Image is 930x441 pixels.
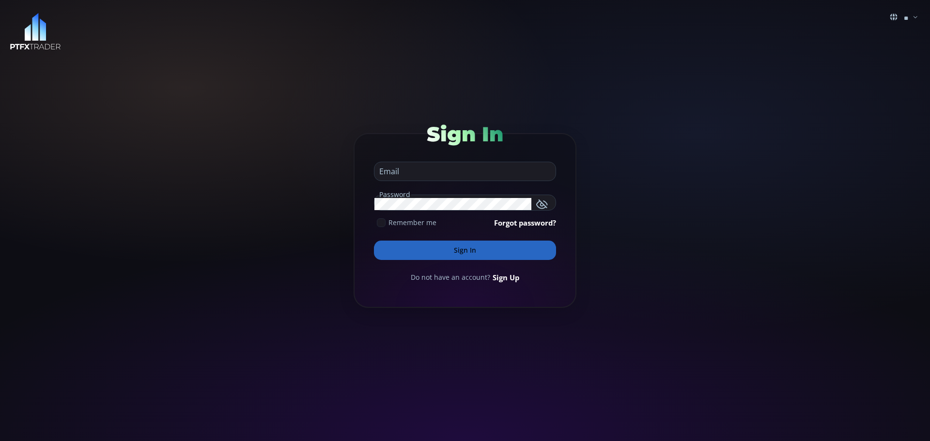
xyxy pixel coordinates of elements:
div: Do not have an account? [374,272,556,283]
img: LOGO [10,13,61,50]
button: Sign In [374,241,556,260]
a: Forgot password? [494,217,556,228]
a: Sign Up [493,272,519,283]
span: Remember me [388,217,436,228]
span: Sign In [427,122,503,147]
